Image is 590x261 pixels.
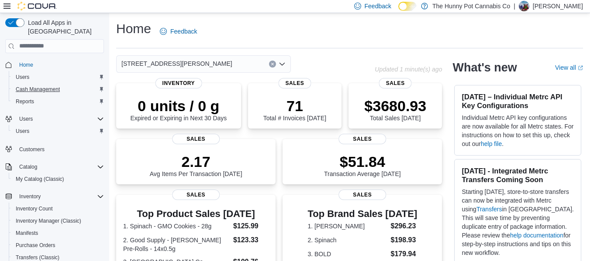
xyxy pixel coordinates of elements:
[12,216,104,226] span: Inventory Manager (Classic)
[9,203,107,215] button: Inventory Count
[12,96,104,107] span: Reports
[156,23,200,40] a: Feedback
[16,86,60,93] span: Cash Management
[364,97,426,122] div: Total Sales [DATE]
[170,27,197,36] span: Feedback
[307,222,387,230] dt: 1. [PERSON_NAME]
[16,230,38,237] span: Manifests
[279,61,286,68] button: Open list of options
[519,1,529,11] div: Kyle Billie
[338,190,386,200] span: Sales
[555,64,583,71] a: View allExternal link
[307,250,387,258] dt: 3. BOLD
[263,97,326,122] div: Total # Invoices [DATE]
[9,173,107,185] button: My Catalog (Classic)
[476,206,502,213] a: Transfers
[16,191,104,202] span: Inventory
[172,134,220,144] span: Sales
[324,153,401,170] p: $51.84
[12,203,104,214] span: Inventory Count
[172,190,220,200] span: Sales
[155,78,202,88] span: Inventory
[364,97,426,115] p: $3680.93
[16,143,104,154] span: Customers
[9,83,107,95] button: Cash Management
[116,20,151,37] h1: Home
[12,203,56,214] a: Inventory Count
[130,97,227,115] p: 0 units / 0 g
[16,176,64,183] span: My Catalog (Classic)
[123,236,230,253] dt: 2. Good Supply - [PERSON_NAME] Pre-Rolls - 14x0.5g
[16,144,48,155] a: Customers
[9,71,107,83] button: Users
[12,174,68,184] a: My Catalog (Classic)
[16,114,104,124] span: Users
[307,209,417,219] h3: Top Brand Sales [DATE]
[510,232,563,239] a: help documentation
[12,228,104,238] span: Manifests
[278,78,311,88] span: Sales
[9,125,107,137] button: Users
[16,60,37,70] a: Home
[9,227,107,239] button: Manifests
[375,66,442,73] p: Updated 1 minute(s) ago
[432,1,510,11] p: The Hunny Pot Cannabis Co
[462,166,574,184] h3: [DATE] - Integrated Metrc Transfers Coming Soon
[12,240,104,251] span: Purchase Orders
[263,97,326,115] p: 71
[12,228,41,238] a: Manifests
[19,115,33,122] span: Users
[233,235,269,245] dd: $123.33
[12,240,59,251] a: Purchase Orders
[2,142,107,155] button: Customers
[533,1,583,11] p: [PERSON_NAME]
[379,78,412,88] span: Sales
[12,126,33,136] a: Users
[16,74,29,81] span: Users
[269,61,276,68] button: Clear input
[12,84,104,95] span: Cash Management
[338,134,386,144] span: Sales
[2,58,107,71] button: Home
[12,84,63,95] a: Cash Management
[130,97,227,122] div: Expired or Expiring in Next 30 Days
[462,92,574,110] h3: [DATE] – Individual Metrc API Key Configurations
[307,236,387,244] dt: 2. Spinach
[16,114,36,124] button: Users
[12,72,33,82] a: Users
[481,140,502,147] a: help file
[16,242,55,249] span: Purchase Orders
[19,61,33,68] span: Home
[12,126,104,136] span: Users
[2,113,107,125] button: Users
[16,254,59,261] span: Transfers (Classic)
[16,98,34,105] span: Reports
[2,190,107,203] button: Inventory
[12,72,104,82] span: Users
[19,193,41,200] span: Inventory
[233,221,269,231] dd: $125.99
[391,235,417,245] dd: $198.93
[123,222,230,230] dt: 1. Spinach - GMO Cookies - 28g
[391,221,417,231] dd: $296.23
[452,61,517,75] h2: What's new
[123,209,269,219] h3: Top Product Sales [DATE]
[365,2,391,10] span: Feedback
[324,153,401,177] div: Transaction Average [DATE]
[16,162,41,172] button: Catalog
[16,217,81,224] span: Inventory Manager (Classic)
[17,2,57,10] img: Cova
[16,59,104,70] span: Home
[150,153,242,170] p: 2.17
[9,239,107,251] button: Purchase Orders
[391,249,417,259] dd: $179.94
[578,65,583,71] svg: External link
[12,174,104,184] span: My Catalog (Classic)
[16,191,44,202] button: Inventory
[19,163,37,170] span: Catalog
[150,153,242,177] div: Avg Items Per Transaction [DATE]
[12,216,85,226] a: Inventory Manager (Classic)
[9,215,107,227] button: Inventory Manager (Classic)
[16,128,29,135] span: Users
[462,113,574,148] p: Individual Metrc API key configurations are now available for all Metrc states. For instructions ...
